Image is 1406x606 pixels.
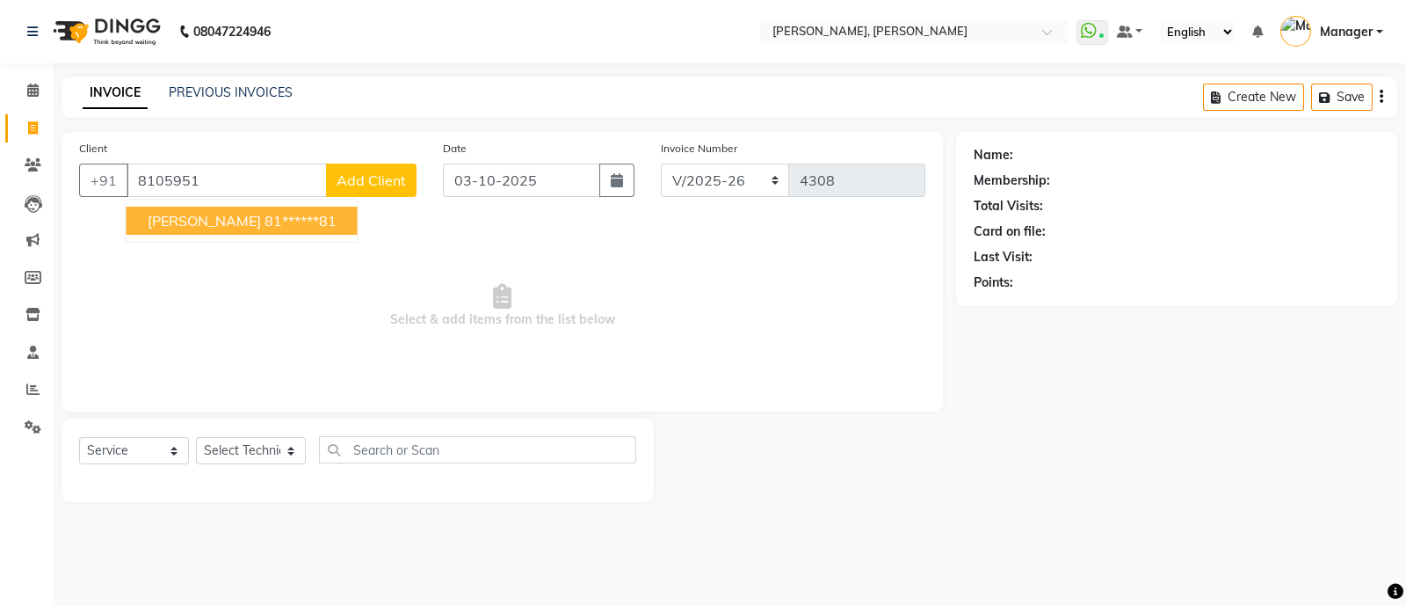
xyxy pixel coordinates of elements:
a: PREVIOUS INVOICES [169,84,293,100]
img: Manager [1280,16,1311,47]
input: Search or Scan [319,436,636,464]
label: Invoice Number [661,141,737,157]
span: Manager [1320,23,1373,41]
button: Save [1311,84,1373,111]
span: Add Client [337,172,406,189]
button: +91 [79,164,128,197]
div: Total Visits: [974,197,1043,215]
a: INVOICE [83,77,148,109]
div: Name: [974,146,1013,164]
input: Search by Name/Mobile/Email/Code [127,164,327,197]
span: Select & add items from the list below [79,218,925,394]
b: 08047224946 [193,7,271,56]
label: Date [443,141,467,157]
div: Points: [974,274,1013,292]
img: logo [45,7,165,56]
span: [PERSON_NAME] [148,212,261,230]
button: Create New [1203,84,1304,111]
div: Card on file: [974,223,1046,241]
button: Add Client [326,164,417,197]
label: Client [79,141,107,157]
div: Membership: [974,172,1050,190]
div: Last Visit: [974,248,1033,266]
